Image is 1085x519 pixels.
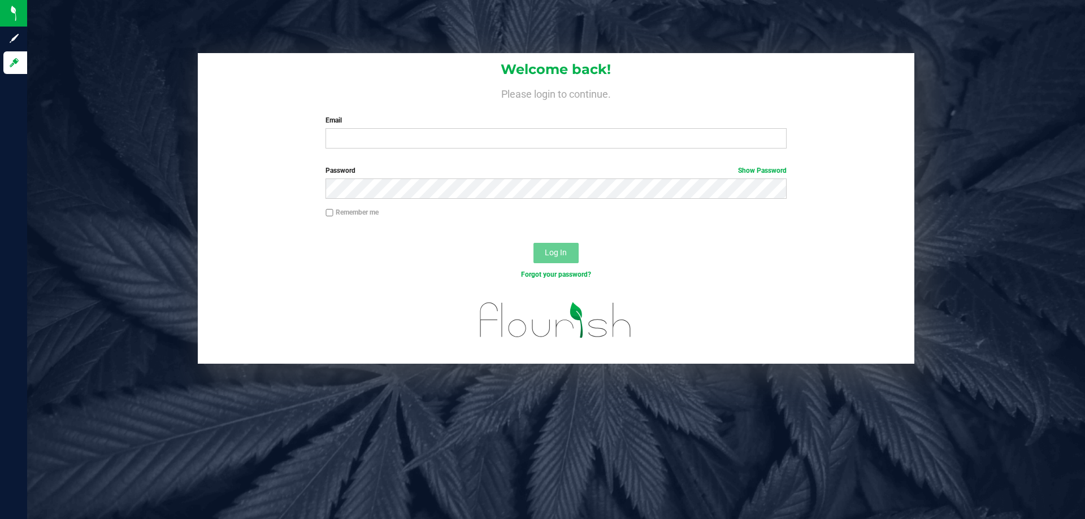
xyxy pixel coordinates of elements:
[198,86,914,99] h4: Please login to continue.
[738,167,787,175] a: Show Password
[533,243,579,263] button: Log In
[466,291,645,349] img: flourish_logo.svg
[198,62,914,77] h1: Welcome back!
[521,271,591,278] a: Forgot your password?
[325,115,786,125] label: Email
[545,248,567,257] span: Log In
[8,57,20,68] inline-svg: Log in
[325,207,379,217] label: Remember me
[325,209,333,217] input: Remember me
[325,167,355,175] span: Password
[8,33,20,44] inline-svg: Sign up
